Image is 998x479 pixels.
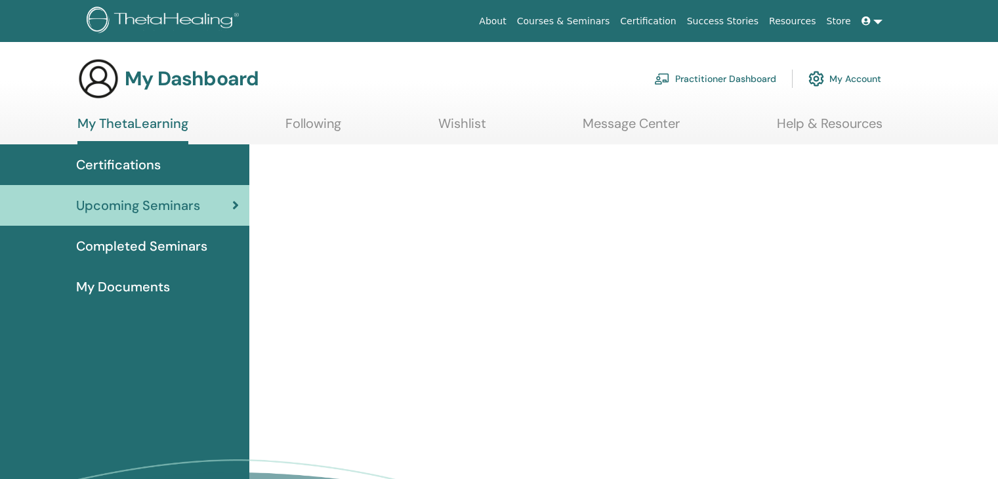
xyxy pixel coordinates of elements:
a: Success Stories [682,9,764,33]
a: Message Center [583,115,680,141]
a: Resources [764,9,821,33]
span: Completed Seminars [76,236,207,256]
img: generic-user-icon.jpg [77,58,119,100]
a: About [474,9,511,33]
a: Wishlist [438,115,486,141]
a: Store [821,9,856,33]
img: chalkboard-teacher.svg [654,73,670,85]
span: My Documents [76,277,170,297]
a: My ThetaLearning [77,115,188,144]
h3: My Dashboard [125,67,259,91]
img: cog.svg [808,68,824,90]
a: Certification [615,9,681,33]
a: Practitioner Dashboard [654,64,776,93]
a: Following [285,115,341,141]
span: Upcoming Seminars [76,196,200,215]
a: My Account [808,64,881,93]
a: Courses & Seminars [512,9,615,33]
img: logo.png [87,7,243,36]
span: Certifications [76,155,161,175]
a: Help & Resources [777,115,883,141]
